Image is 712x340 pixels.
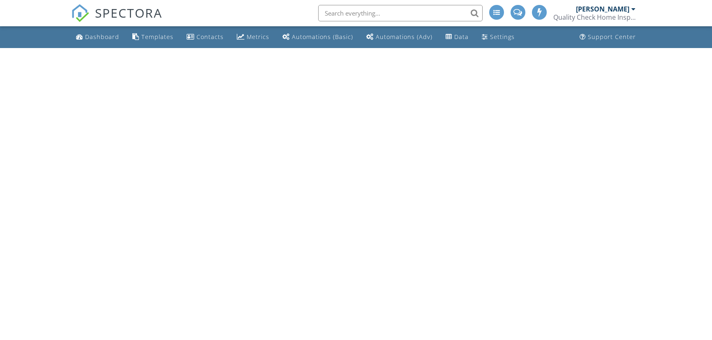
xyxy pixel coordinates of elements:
[292,33,353,41] div: Automations (Basic)
[576,5,629,13] div: [PERSON_NAME]
[442,30,472,45] a: Data
[183,30,227,45] a: Contacts
[318,5,483,21] input: Search everything...
[196,33,224,41] div: Contacts
[141,33,173,41] div: Templates
[71,4,89,22] img: The Best Home Inspection Software - Spectora
[73,30,123,45] a: Dashboard
[247,33,269,41] div: Metrics
[71,11,162,28] a: SPECTORA
[233,30,273,45] a: Metrics
[279,30,356,45] a: Automations (Basic)
[576,30,639,45] a: Support Center
[454,33,469,41] div: Data
[85,33,119,41] div: Dashboard
[363,30,436,45] a: Automations (Advanced)
[479,30,518,45] a: Settings
[588,33,636,41] div: Support Center
[490,33,515,41] div: Settings
[95,4,162,21] span: SPECTORA
[553,13,636,21] div: Quality Check Home Inspection
[376,33,432,41] div: Automations (Adv)
[129,30,177,45] a: Templates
